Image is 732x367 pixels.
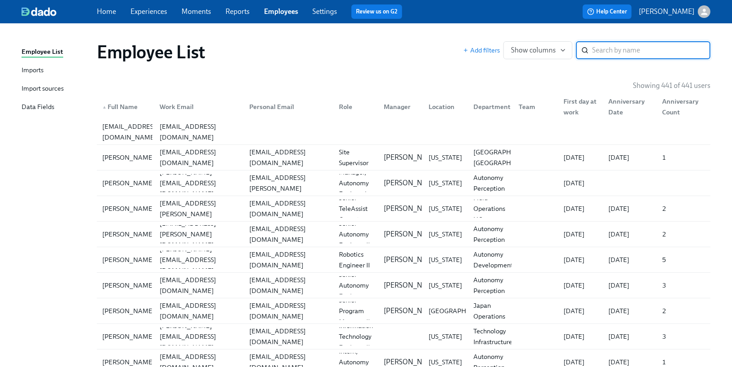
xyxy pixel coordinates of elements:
div: Manager, Autonomy Engineering [335,167,377,199]
div: [DATE] [560,178,601,188]
div: [PERSON_NAME][EMAIL_ADDRESS][DOMAIN_NAME] [156,244,242,276]
div: [GEOGRAPHIC_DATA] [425,306,498,316]
div: [PERSON_NAME][PERSON_NAME][EMAIL_ADDRESS][DOMAIN_NAME][EMAIL_ADDRESS][DOMAIN_NAME]Robotics Engine... [97,247,710,272]
a: Experiences [130,7,167,16]
a: dado [22,7,97,16]
a: Import sources [22,83,90,95]
a: [PERSON_NAME][PERSON_NAME][EMAIL_ADDRESS][PERSON_NAME][DOMAIN_NAME][EMAIL_ADDRESS][DOMAIN_NAME]Se... [97,196,710,222]
div: [DATE] [560,229,601,240]
div: Site Deployments-[GEOGRAPHIC_DATA], [GEOGRAPHIC_DATA] Lyft [470,136,545,179]
div: [PERSON_NAME][EMAIL_ADDRESS][DOMAIN_NAME][EMAIL_ADDRESS][DOMAIN_NAME]Senior Program Manager II[PE... [97,298,710,323]
div: Senior Autonomy Engineer II [335,218,377,250]
a: [EMAIL_ADDRESS][DOMAIN_NAME][EMAIL_ADDRESS][DOMAIN_NAME] [97,119,710,145]
a: [PERSON_NAME][EMAIL_ADDRESS][DOMAIN_NAME][EMAIL_ADDRESS][DOMAIN_NAME]Senior Program Manager II[PE... [97,298,710,324]
div: Employee List [22,47,63,58]
p: [PERSON_NAME] [639,7,694,17]
div: Department [467,98,511,116]
p: [PERSON_NAME] [384,306,439,316]
div: [DATE] [560,254,601,265]
div: Senior Program Manager II [335,295,377,327]
div: 5 [658,254,709,265]
div: [PERSON_NAME] [99,280,158,291]
div: Manager [380,101,421,112]
div: [EMAIL_ADDRESS][DOMAIN_NAME] [246,275,332,296]
div: Role [335,101,377,112]
div: Personal Email [246,101,332,112]
div: [PERSON_NAME][PERSON_NAME][EMAIL_ADDRESS][PERSON_NAME][DOMAIN_NAME][EMAIL_ADDRESS][DOMAIN_NAME]Se... [97,196,710,221]
div: Full Name [99,101,152,112]
div: Anniversary Date [605,96,655,118]
div: Senior Autonomy Engineer [335,269,377,301]
div: [PERSON_NAME][EMAIL_ADDRESS][DOMAIN_NAME] [156,320,242,353]
div: Work Email [152,98,242,116]
div: Anniversary Date [601,98,655,116]
div: Work Email [156,101,242,112]
p: [PERSON_NAME] [384,229,439,239]
div: [EMAIL_ADDRESS][DOMAIN_NAME] [156,121,242,143]
a: [PERSON_NAME][PERSON_NAME][EMAIL_ADDRESS][DOMAIN_NAME][EMAIL_ADDRESS][DOMAIN_NAME]Information Tec... [97,324,710,350]
a: [PERSON_NAME][EMAIL_ADDRESS][PERSON_NAME][DOMAIN_NAME][EMAIL_ADDRESS][DOMAIN_NAME]Senior Autonomy... [97,222,710,247]
div: 2 [658,203,709,214]
div: Senior TeleAssist Operator [335,192,377,225]
img: dado [22,7,56,16]
div: [DATE] [560,306,601,316]
a: [PERSON_NAME][EMAIL_ADDRESS][DOMAIN_NAME][EMAIL_ADDRESS][DOMAIN_NAME]Site Supervisor[PERSON_NAME]... [97,145,710,170]
div: [EMAIL_ADDRESS][PERSON_NAME][DOMAIN_NAME] [156,218,242,250]
button: Help Center [583,4,632,19]
div: [PERSON_NAME] [99,306,158,316]
p: [PERSON_NAME] [384,357,439,367]
div: ▲Full Name [99,98,152,116]
div: 2 [658,229,709,240]
div: First day at work [560,96,601,118]
div: [EMAIL_ADDRESS][DOMAIN_NAME] [156,300,242,322]
div: Imports [22,65,43,76]
a: Reports [225,7,250,16]
div: Team [515,101,556,112]
div: [PERSON_NAME] [99,178,158,188]
div: Autonomy Perception [470,223,511,245]
div: 2 [658,306,709,316]
div: [PERSON_NAME][EMAIL_ADDRESS][PERSON_NAME][DOMAIN_NAME] [246,162,332,205]
div: [US_STATE] [425,280,467,291]
a: [PERSON_NAME][EMAIL_ADDRESS][DOMAIN_NAME][EMAIL_ADDRESS][DOMAIN_NAME]Senior Autonomy Engineer[PER... [97,273,710,298]
div: [DATE] [605,306,655,316]
div: [EMAIL_ADDRESS][DOMAIN_NAME][EMAIL_ADDRESS][DOMAIN_NAME] [97,119,710,144]
div: Data Fields [22,102,54,113]
div: 3 [658,331,709,342]
p: [PERSON_NAME] [384,255,439,265]
div: [US_STATE] [425,229,467,240]
div: Anniversary Count [655,98,709,116]
a: Review us on G2 [356,7,398,16]
div: [DATE] [560,280,601,291]
div: Location [425,101,467,112]
a: [PERSON_NAME][PERSON_NAME][EMAIL_ADDRESS][DOMAIN_NAME][EMAIL_ADDRESS][DOMAIN_NAME]Robotics Engine... [97,247,710,273]
div: Manager [377,98,421,116]
div: [US_STATE] [425,203,467,214]
div: Role [332,98,377,116]
p: [PERSON_NAME] [384,204,439,214]
a: [PERSON_NAME][PERSON_NAME][EMAIL_ADDRESS][DOMAIN_NAME][PERSON_NAME][EMAIL_ADDRESS][PERSON_NAME][D... [97,170,710,196]
div: [PERSON_NAME] [99,229,158,240]
p: [PERSON_NAME] [384,153,439,162]
div: [PERSON_NAME] [99,254,158,265]
div: Autonomy Perception [470,275,511,296]
div: [DATE] [605,254,655,265]
button: Show columns [503,41,572,59]
a: Home [97,7,116,16]
div: [PERSON_NAME] [99,152,158,163]
button: [PERSON_NAME] [639,5,710,18]
a: Data Fields [22,102,90,113]
div: Import sources [22,83,64,95]
div: [US_STATE] [425,178,467,188]
p: Showing 441 of 441 users [633,81,710,91]
div: Team [511,98,556,116]
h1: Employee List [97,41,205,63]
button: Add filters [463,46,500,55]
a: Settings [312,7,337,16]
div: Autonomy Perception [470,172,511,194]
div: Information Technology Engineer II [335,320,377,353]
